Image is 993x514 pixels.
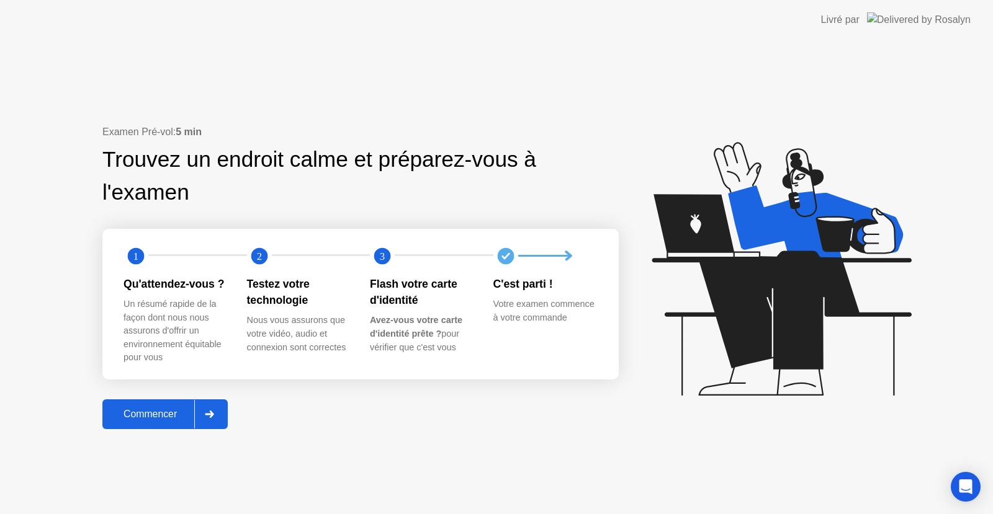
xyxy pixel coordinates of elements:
div: Nous vous assurons que votre vidéo, audio et connexion sont correctes [247,314,351,354]
text: 1 [133,250,138,262]
text: 3 [380,250,385,262]
div: Testez votre technologie [247,276,351,309]
b: 5 min [176,126,202,137]
div: Open Intercom Messenger [951,472,981,502]
div: Trouvez un endroit calme et préparez-vous à l'examen [102,143,540,209]
div: Commencer [106,409,194,420]
div: C'est parti ! [493,276,597,292]
div: Un résumé rapide de la façon dont nous nous assurons d'offrir un environnement équitable pour vous [124,298,227,365]
text: 2 [256,250,261,262]
div: Votre examen commence à votre commande [493,298,597,324]
div: Livré par [821,12,860,27]
button: Commencer [102,399,228,429]
div: Qu'attendez-vous ? [124,276,227,292]
div: Examen Pré-vol: [102,125,619,140]
div: Flash votre carte d'identité [370,276,474,309]
img: Delivered by Rosalyn [867,12,971,27]
div: pour vérifier que c'est vous [370,314,474,354]
b: Avez-vous votre carte d'identité prête ? [370,315,462,339]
